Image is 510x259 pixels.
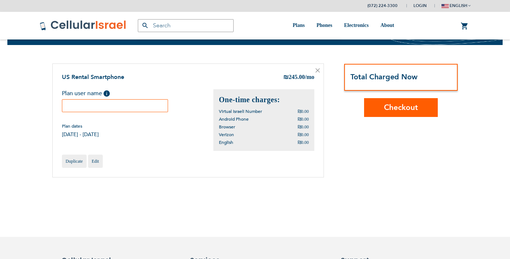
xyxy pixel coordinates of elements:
span: Virtual Israeli Number [219,108,262,114]
span: ₪0.00 [298,132,309,137]
button: english [441,0,471,11]
span: Help [104,90,110,97]
span: ₪ [283,73,289,82]
a: Phones [317,12,332,39]
span: Edit [92,159,99,164]
span: About [380,23,394,28]
span: Checkout [384,102,418,113]
input: Search [138,19,234,32]
div: 245.00 [283,73,314,82]
a: Duplicate [62,155,87,168]
span: Electronics [344,23,369,28]
a: Electronics [344,12,369,39]
a: US Rental Smartphone [62,73,124,81]
img: Cellular Israel Logo [39,20,127,31]
span: Phones [317,23,332,28]
span: Duplicate [66,159,83,164]
img: english [441,4,449,8]
span: Plan dates [62,123,99,129]
h2: One-time charges: [219,95,309,105]
a: Plans [293,12,305,39]
a: Edit [88,155,103,168]
a: (072) 224-3300 [367,3,398,8]
span: Browser [219,124,235,130]
button: Checkout [364,98,438,117]
span: Plans [293,23,305,28]
span: Verizon [219,132,234,138]
span: ₪0.00 [298,140,309,145]
span: Plan user name [62,89,102,97]
a: About [380,12,394,39]
span: Android Phone [219,116,249,122]
span: ₪0.00 [298,124,309,129]
span: English [219,139,233,145]
span: Login [413,3,427,8]
span: ₪0.00 [298,117,309,122]
span: /mo [305,74,314,80]
span: ₪0.00 [298,109,309,114]
span: [DATE] - [DATE] [62,131,99,138]
strong: Total Charged Now [350,72,418,82]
